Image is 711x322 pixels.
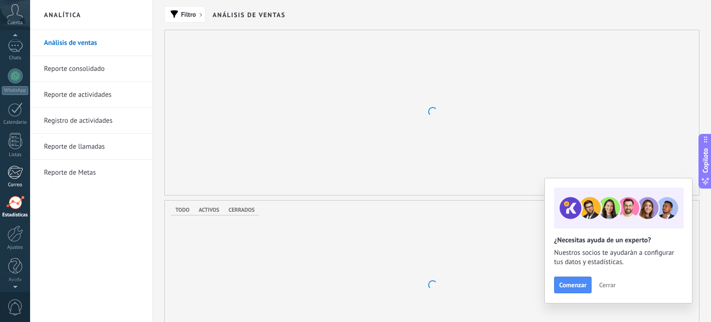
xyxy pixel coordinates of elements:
[181,11,196,18] span: Filtro
[554,248,683,267] span: Nuestros socios te ayudarán a configurar tus datos y estadísticas.
[44,108,143,134] a: Registro de actividades
[175,207,189,214] span: Todo
[7,244,23,251] font: Ajustes
[30,82,152,108] li: Reporte de actividades
[30,134,152,160] li: Reporte de llamadas
[8,182,22,188] font: Correo
[44,30,143,56] a: Análisis de ventas
[44,160,143,186] a: Reporte de Metas
[44,56,143,82] a: Reporte consolidado
[7,19,23,26] font: Cuenta
[30,160,152,185] li: Reporte de Metas
[164,6,206,23] button: Filtro
[4,87,26,94] font: WhatsApp
[44,82,143,108] a: Reporte de actividades
[554,277,592,293] button: Comenzar
[3,119,26,126] font: Calendario
[2,212,28,218] font: Estadísticas
[595,278,620,292] button: Cerrar
[559,282,586,288] span: Comenzar
[701,148,710,173] font: Copiloto
[599,282,616,288] span: Cerrar
[9,55,21,61] font: Chats
[9,152,21,158] font: Listas
[229,207,255,214] span: Cerrados
[554,236,683,245] h2: ¿Necesitas ayuda de un experto?
[30,56,152,82] li: Reporte consolidado
[44,134,143,160] a: Reporte de llamadas
[30,108,152,134] li: Registro de actividades
[30,30,152,56] li: Análisis de ventas
[199,207,219,214] span: Activos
